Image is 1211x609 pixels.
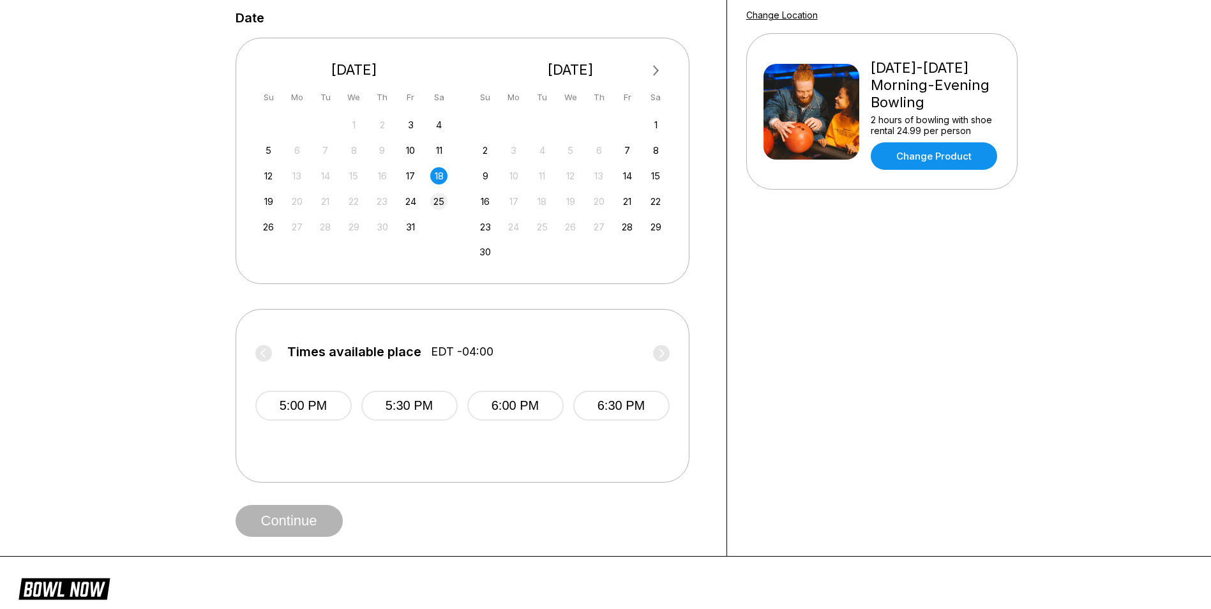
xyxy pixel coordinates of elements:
div: Choose Sunday, November 23rd, 2025 [477,218,494,236]
div: Choose Sunday, November 16th, 2025 [477,193,494,210]
div: Choose Saturday, October 18th, 2025 [430,167,448,184]
div: Choose Sunday, October 12th, 2025 [260,167,277,184]
div: Not available Thursday, October 30th, 2025 [373,218,391,236]
div: Mo [505,89,522,106]
div: Not available Wednesday, October 1st, 2025 [345,116,363,133]
div: Choose Saturday, November 1st, 2025 [647,116,665,133]
button: Next Month [646,61,666,81]
div: Not available Tuesday, November 18th, 2025 [534,193,551,210]
div: Choose Sunday, October 26th, 2025 [260,218,277,236]
div: 2 hours of bowling with shoe rental 24.99 per person [871,114,1000,136]
div: Su [260,89,277,106]
div: Choose Friday, November 14th, 2025 [619,167,636,184]
div: Choose Sunday, November 9th, 2025 [477,167,494,184]
span: EDT -04:00 [431,345,493,359]
div: Choose Sunday, November 30th, 2025 [477,243,494,260]
div: Choose Sunday, October 5th, 2025 [260,142,277,159]
div: Not available Monday, October 27th, 2025 [289,218,306,236]
div: Not available Wednesday, October 8th, 2025 [345,142,363,159]
div: We [345,89,363,106]
div: [DATE] [255,61,453,79]
button: 5:00 PM [255,391,352,421]
div: Not available Wednesday, October 15th, 2025 [345,167,363,184]
div: Not available Tuesday, November 25th, 2025 [534,218,551,236]
div: Not available Tuesday, October 14th, 2025 [317,167,334,184]
div: Tu [534,89,551,106]
div: Not available Monday, November 3rd, 2025 [505,142,522,159]
span: Times available place [287,345,421,359]
a: Change Product [871,142,997,170]
div: Not available Tuesday, October 28th, 2025 [317,218,334,236]
div: Not available Tuesday, November 4th, 2025 [534,142,551,159]
div: Choose Friday, October 31st, 2025 [402,218,419,236]
div: Th [590,89,608,106]
div: Not available Monday, November 17th, 2025 [505,193,522,210]
div: Not available Thursday, October 9th, 2025 [373,142,391,159]
div: Not available Tuesday, October 21st, 2025 [317,193,334,210]
div: Su [477,89,494,106]
div: Choose Saturday, October 25th, 2025 [430,193,448,210]
div: Choose Friday, October 10th, 2025 [402,142,419,159]
img: Friday-Sunday Morning-Evening Bowling [763,64,859,160]
div: Not available Thursday, November 13th, 2025 [590,167,608,184]
div: Not available Monday, October 6th, 2025 [289,142,306,159]
div: Not available Wednesday, October 29th, 2025 [345,218,363,236]
a: Change Location [746,10,818,20]
div: Not available Thursday, November 20th, 2025 [590,193,608,210]
div: Choose Saturday, October 4th, 2025 [430,116,448,133]
label: Date [236,11,264,25]
div: month 2025-10 [259,115,450,236]
div: Not available Tuesday, October 7th, 2025 [317,142,334,159]
div: Choose Friday, November 28th, 2025 [619,218,636,236]
div: Not available Thursday, October 23rd, 2025 [373,193,391,210]
div: Choose Friday, November 21st, 2025 [619,193,636,210]
div: Not available Wednesday, October 22nd, 2025 [345,193,363,210]
div: Mo [289,89,306,106]
div: Choose Saturday, November 8th, 2025 [647,142,665,159]
div: Not available Tuesday, November 11th, 2025 [534,167,551,184]
div: Choose Sunday, October 19th, 2025 [260,193,277,210]
div: Fr [402,89,419,106]
div: Not available Monday, November 10th, 2025 [505,167,522,184]
div: Not available Monday, October 20th, 2025 [289,193,306,210]
div: Not available Wednesday, November 5th, 2025 [562,142,579,159]
div: Choose Friday, October 17th, 2025 [402,167,419,184]
div: Choose Saturday, November 22nd, 2025 [647,193,665,210]
div: Not available Thursday, October 2nd, 2025 [373,116,391,133]
div: Choose Friday, October 24th, 2025 [402,193,419,210]
div: Tu [317,89,334,106]
div: Sa [647,89,665,106]
div: Choose Friday, October 3rd, 2025 [402,116,419,133]
div: Not available Monday, November 24th, 2025 [505,218,522,236]
div: Choose Sunday, November 2nd, 2025 [477,142,494,159]
div: Not available Thursday, October 16th, 2025 [373,167,391,184]
div: Not available Wednesday, November 19th, 2025 [562,193,579,210]
button: 6:00 PM [467,391,564,421]
div: We [562,89,579,106]
div: [DATE] [472,61,670,79]
div: Not available Thursday, November 6th, 2025 [590,142,608,159]
div: month 2025-11 [475,115,666,261]
div: Th [373,89,391,106]
div: Choose Friday, November 7th, 2025 [619,142,636,159]
button: 6:30 PM [573,391,670,421]
div: Not available Thursday, November 27th, 2025 [590,218,608,236]
div: Choose Saturday, November 29th, 2025 [647,218,665,236]
div: Fr [619,89,636,106]
div: Not available Wednesday, November 26th, 2025 [562,218,579,236]
div: Choose Saturday, October 11th, 2025 [430,142,448,159]
div: Not available Monday, October 13th, 2025 [289,167,306,184]
div: Sa [430,89,448,106]
button: 5:30 PM [361,391,458,421]
div: Not available Wednesday, November 12th, 2025 [562,167,579,184]
div: Choose Saturday, November 15th, 2025 [647,167,665,184]
div: [DATE]-[DATE] Morning-Evening Bowling [871,59,1000,111]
